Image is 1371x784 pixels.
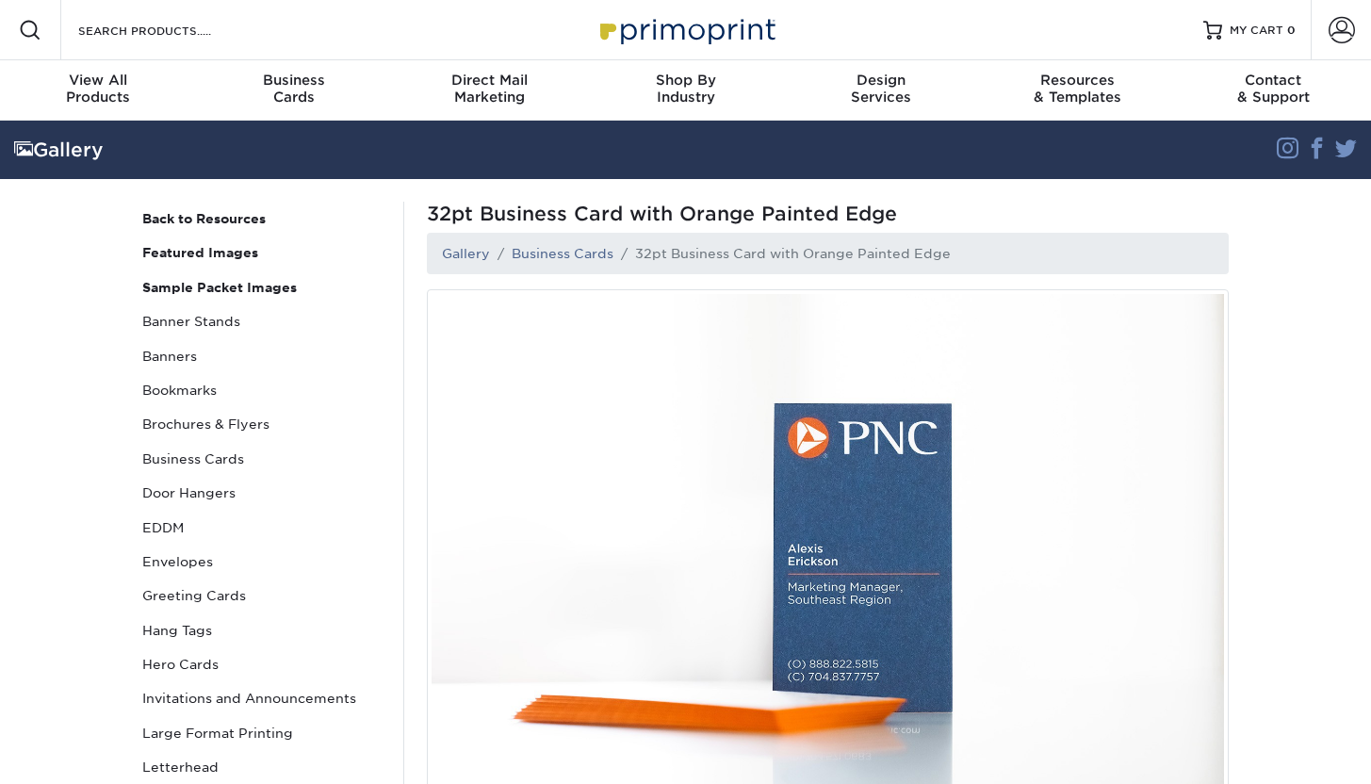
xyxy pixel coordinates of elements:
div: & Support [1175,72,1371,106]
a: Large Format Printing [135,716,389,750]
div: Industry [588,72,784,106]
img: Primoprint [592,9,780,50]
span: 32pt Business Card with Orange Painted Edge [427,202,1229,225]
input: SEARCH PRODUCTS..... [76,19,260,41]
span: 0 [1287,24,1296,37]
div: & Templates [979,72,1175,106]
strong: Sample Packet Images [142,280,297,295]
a: DesignServices [783,60,979,121]
a: Contact& Support [1175,60,1371,121]
a: Back to Resources [135,202,389,236]
div: Services [783,72,979,106]
span: Direct Mail [392,72,588,89]
strong: Featured Images [142,245,258,260]
span: MY CART [1230,23,1283,39]
a: Direct MailMarketing [392,60,588,121]
a: Featured Images [135,236,389,269]
span: Business [196,72,392,89]
a: Gallery [442,246,490,261]
a: Door Hangers [135,476,389,510]
a: Sample Packet Images [135,270,389,304]
a: Hero Cards [135,647,389,681]
div: Marketing [392,72,588,106]
a: Brochures & Flyers [135,407,389,441]
a: Banner Stands [135,304,389,338]
span: Shop By [588,72,784,89]
span: Contact [1175,72,1371,89]
a: BusinessCards [196,60,392,121]
a: Bookmarks [135,373,389,407]
a: Letterhead [135,750,389,784]
a: Hang Tags [135,613,389,647]
a: Shop ByIndustry [588,60,784,121]
a: Invitations and Announcements [135,681,389,715]
a: Envelopes [135,545,389,579]
a: Banners [135,339,389,373]
a: Resources& Templates [979,60,1175,121]
a: Business Cards [512,246,613,261]
li: 32pt Business Card with Orange Painted Edge [613,244,951,263]
span: Resources [979,72,1175,89]
a: Greeting Cards [135,579,389,612]
a: EDDM [135,511,389,545]
a: Business Cards [135,442,389,476]
div: Cards [196,72,392,106]
span: Design [783,72,979,89]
